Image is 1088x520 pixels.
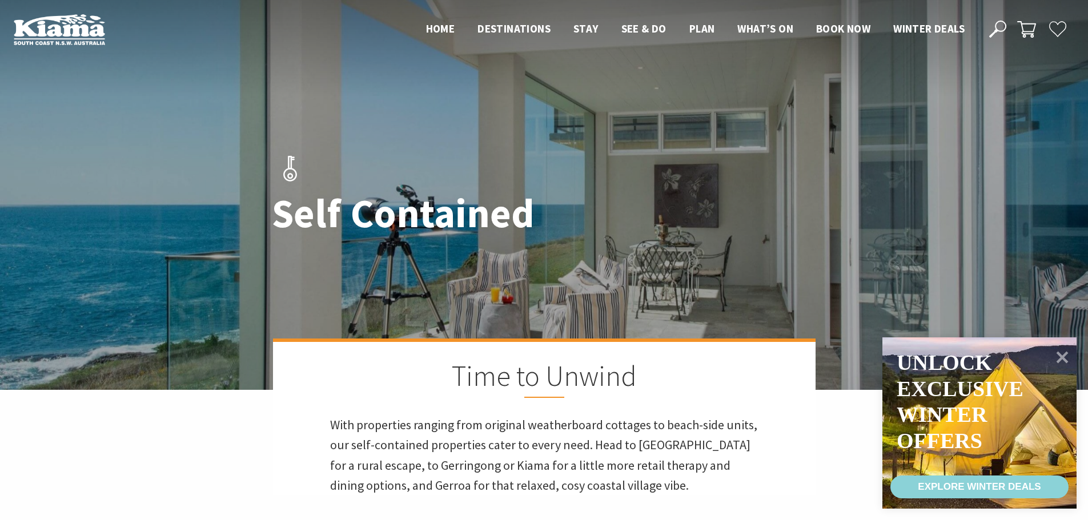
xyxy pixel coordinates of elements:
[737,22,793,35] span: What’s On
[918,475,1041,498] div: EXPLORE WINTER DEALS
[621,22,667,35] span: See & Do
[689,22,715,35] span: Plan
[426,22,455,35] span: Home
[477,22,551,35] span: Destinations
[330,359,758,398] h2: Time to Unwind
[897,350,1023,454] div: Unlock exclusive winter offers
[272,191,595,235] h1: Self Contained
[14,14,105,45] img: Kiama Logo
[893,22,965,35] span: Winter Deals
[573,22,599,35] span: Stay
[816,22,870,35] span: Book now
[890,475,1069,498] a: EXPLORE WINTER DEALS
[415,20,976,39] nav: Main Menu
[330,415,758,495] p: With properties ranging from original weatherboard cottages to beach-side units, our self-contain...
